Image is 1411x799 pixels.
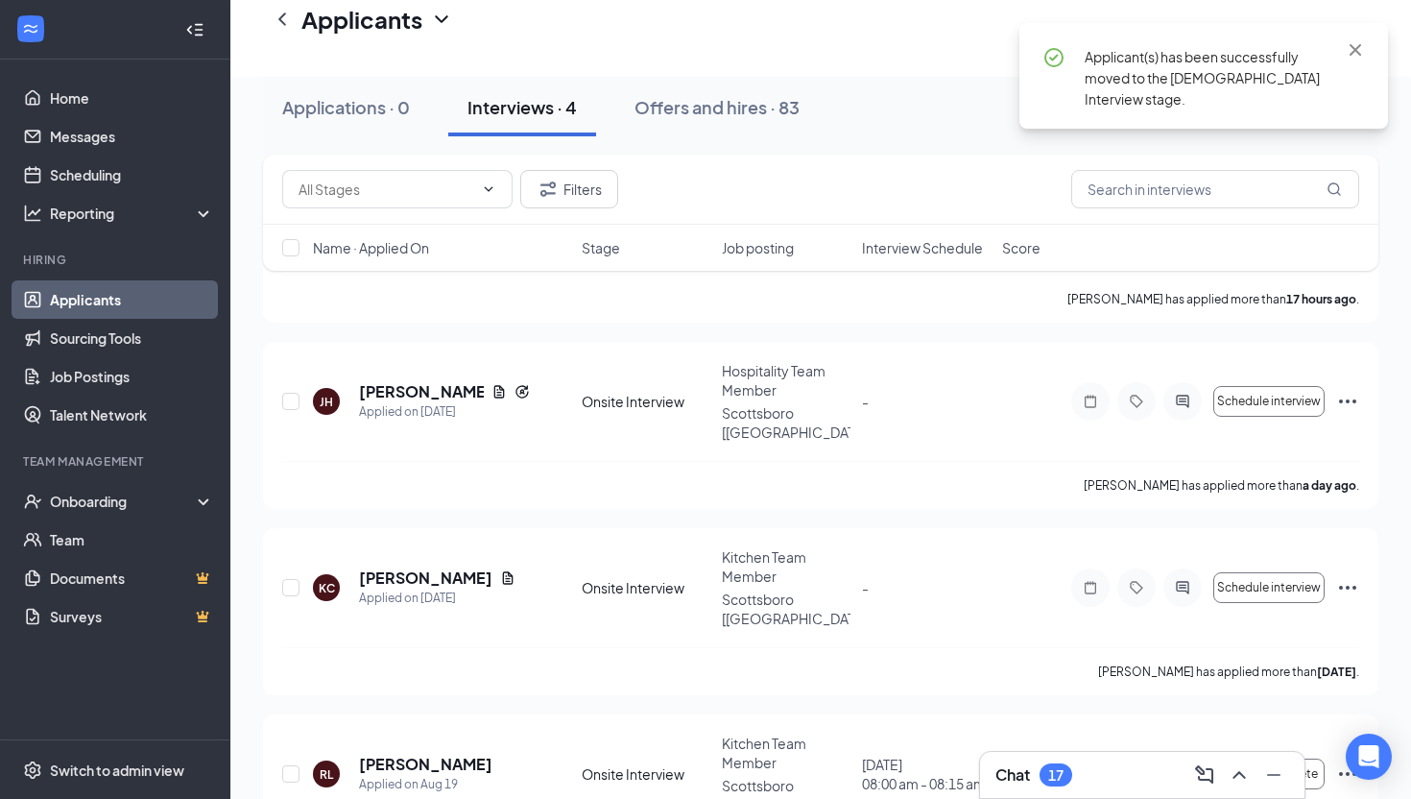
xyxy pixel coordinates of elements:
[1336,576,1359,599] svg: Ellipses
[271,8,294,31] svg: ChevronLeft
[1193,763,1216,787] svg: ComposeMessage
[359,381,484,402] h5: [PERSON_NAME]
[359,775,492,794] div: Applied on Aug 19
[50,597,214,636] a: SurveysCrown
[1171,394,1194,409] svg: ActiveChat
[301,3,422,36] h1: Applicants
[537,178,560,201] svg: Filter
[50,761,184,780] div: Switch to admin view
[1084,477,1359,494] p: [PERSON_NAME] has applied more than .
[1002,238,1040,257] span: Score
[500,570,515,586] svg: Document
[50,319,214,357] a: Sourcing Tools
[320,394,333,410] div: JH
[582,238,620,257] span: Stage
[1303,478,1356,493] b: a day ago
[1213,386,1325,417] button: Schedule interview
[862,393,869,410] span: -
[50,357,214,396] a: Job Postings
[1071,170,1359,208] input: Search in interviews
[1048,767,1064,784] div: 17
[50,79,214,117] a: Home
[862,238,983,257] span: Interview Schedule
[1098,664,1359,680] p: [PERSON_NAME] has applied more than .
[50,521,214,559] a: Team
[862,755,991,793] div: [DATE]
[1189,760,1220,790] button: ComposeMessage
[23,492,42,511] svg: UserCheck
[1224,760,1255,790] button: ChevronUp
[1171,580,1194,595] svg: ActiveChat
[722,590,850,628] p: Scottsboro [[GEOGRAPHIC_DATA]]
[23,761,42,780] svg: Settings
[1228,763,1251,787] svg: ChevronUp
[1217,395,1321,408] span: Schedule interview
[722,403,850,442] p: Scottsboro [[GEOGRAPHIC_DATA]]
[1327,182,1342,197] svg: MagnifyingGlass
[319,580,335,596] div: KC
[359,754,492,775] h5: [PERSON_NAME]
[1336,390,1359,413] svg: Ellipses
[1125,580,1148,595] svg: Tag
[320,766,333,783] div: RL
[1217,581,1321,594] span: Schedule interview
[50,559,214,597] a: DocumentsCrown
[722,362,825,399] span: Hospitality Team Member
[995,764,1030,786] h3: Chat
[582,392,710,411] div: Onsite Interview
[50,204,215,223] div: Reporting
[50,156,214,194] a: Scheduling
[722,238,794,257] span: Job posting
[1067,291,1359,307] p: [PERSON_NAME] has applied more than .
[313,238,429,257] span: Name · Applied On
[722,735,806,771] span: Kitchen Team Member
[634,95,800,119] div: Offers and hires · 83
[1079,394,1102,409] svg: Note
[467,95,577,119] div: Interviews · 4
[1346,734,1392,780] div: Open Intercom Messenger
[862,579,869,596] span: -
[1042,46,1065,69] svg: CheckmarkCircle
[1336,763,1359,786] svg: Ellipses
[359,402,530,422] div: Applied on [DATE]
[21,19,40,38] svg: WorkstreamLogo
[1085,48,1320,108] span: Applicant(s) has been successfully moved to the [DEMOGRAPHIC_DATA] Interview stage.
[1079,580,1102,595] svg: Note
[1286,292,1356,306] b: 17 hours ago
[1344,38,1367,61] svg: Cross
[50,492,198,511] div: Onboarding
[282,95,410,119] div: Applications · 0
[50,117,214,156] a: Messages
[430,8,453,31] svg: ChevronDown
[50,396,214,434] a: Talent Network
[359,589,515,608] div: Applied on [DATE]
[1213,572,1325,603] button: Schedule interview
[50,280,214,319] a: Applicants
[23,252,210,268] div: Hiring
[1125,394,1148,409] svg: Tag
[862,774,991,793] span: 08:00 am - 08:15 am
[582,764,710,784] div: Onsite Interview
[1258,760,1289,790] button: Minimize
[582,578,710,597] div: Onsite Interview
[23,204,42,223] svg: Analysis
[185,20,204,39] svg: Collapse
[520,170,618,208] button: Filter Filters
[299,179,473,200] input: All Stages
[514,384,530,399] svg: Reapply
[1262,763,1285,787] svg: Minimize
[722,548,806,585] span: Kitchen Team Member
[481,182,496,197] svg: ChevronDown
[491,384,507,399] svg: Document
[359,568,492,589] h5: [PERSON_NAME]
[23,453,210,470] div: Team Management
[1317,665,1356,679] b: [DATE]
